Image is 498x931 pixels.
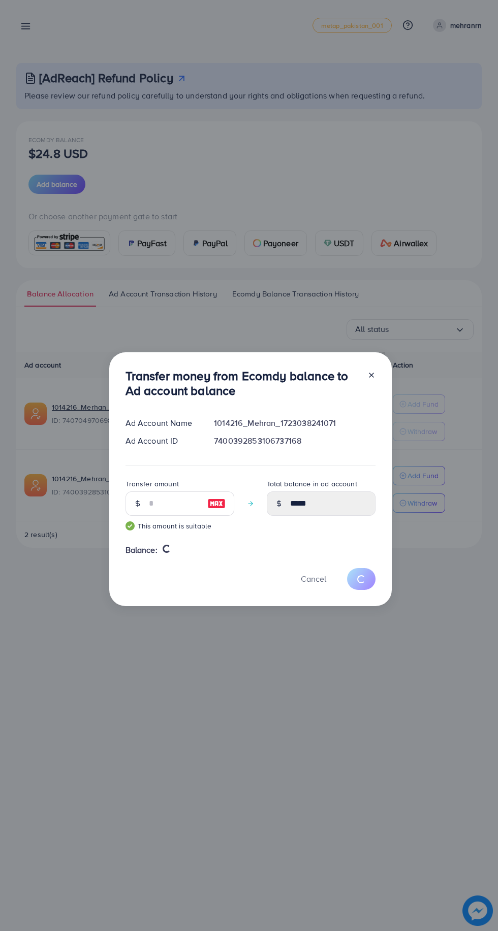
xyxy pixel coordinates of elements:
h3: Transfer money from Ecomdy balance to Ad account balance [126,369,359,398]
div: Ad Account Name [117,417,206,429]
span: Balance: [126,544,158,556]
label: Transfer amount [126,479,179,489]
small: This amount is suitable [126,521,234,531]
span: Cancel [301,573,326,584]
div: 7400392853106737168 [206,435,383,447]
label: Total balance in ad account [267,479,357,489]
img: guide [126,521,135,530]
button: Cancel [288,568,339,590]
div: Ad Account ID [117,435,206,447]
img: image [207,497,226,510]
div: 1014216_Mehran_1723038241071 [206,417,383,429]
